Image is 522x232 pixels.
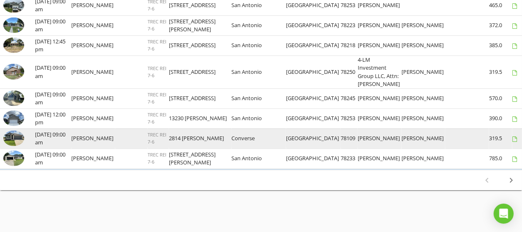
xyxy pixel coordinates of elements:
td: [PERSON_NAME] [71,15,115,35]
td: [PERSON_NAME] [71,108,115,129]
td: 785.0 [489,149,512,169]
td: [PERSON_NAME] [358,129,402,149]
td: 78218 [341,35,358,55]
td: San Antonio [231,149,286,169]
td: [GEOGRAPHIC_DATA] [286,35,341,55]
td: 78233 [341,149,358,169]
td: [GEOGRAPHIC_DATA] [286,149,341,169]
td: [DATE] 09:00 am [35,129,71,149]
td: [PERSON_NAME] [402,35,445,55]
td: [PERSON_NAME] [358,15,402,35]
td: [PERSON_NAME] [402,129,445,149]
td: [PERSON_NAME] [71,129,115,149]
td: [PERSON_NAME] [358,149,402,169]
td: 78250 [341,55,358,88]
td: 78223 [341,15,358,35]
td: 13230 [PERSON_NAME] [169,108,231,129]
td: [STREET_ADDRESS] [169,35,231,55]
td: [DATE] 09:00 am [35,88,71,108]
td: San Antonio [231,55,286,88]
td: [PERSON_NAME] [358,35,402,55]
td: 78245 [341,88,358,108]
td: [PERSON_NAME] [402,55,445,88]
div: Open Intercom Messenger [494,204,514,224]
td: 372.0 [489,15,512,35]
td: 319.5 [489,55,512,88]
td: [PERSON_NAME] [402,149,445,169]
td: 2814 [PERSON_NAME] [169,129,231,149]
td: 319.5 [489,129,512,149]
td: [STREET_ADDRESS][PERSON_NAME] [169,149,231,169]
img: 8889444%2Fcover_photos%2Flw5gZDrXfhYCJxFFfyMy%2Fsmall.jpg [3,151,24,166]
td: 4-LM Investment Group LLC, Attn: [PERSON_NAME] [358,55,402,88]
td: 78109 [341,129,358,149]
td: 385.0 [489,35,512,55]
td: [PERSON_NAME] [402,15,445,35]
td: [STREET_ADDRESS] [169,88,231,108]
td: San Antonio [231,35,286,55]
td: 570.0 [489,88,512,108]
span: TREC REI 7-6 [148,18,166,32]
td: [PERSON_NAME] [71,88,115,108]
img: 8957599%2Fcover_photos%2FQZeOqeaEfbi1p1BdMurk%2Fsmall.jpg [3,18,24,33]
img: 8947320%2Fcover_photos%2Fyq2hQnPBQiqv4ZTCbjlw%2Fsmall.jpg [3,64,24,80]
td: [DATE] 09:00 am [35,55,71,88]
td: San Antonio [231,15,286,35]
span: TREC REI 7-6 [148,111,166,125]
td: 390.0 [489,108,512,129]
img: 8909384%2Fcover_photos%2FM8MwOA1aPv7YzjHQonK3%2Fsmall.jpg [3,131,24,146]
span: TREC REI 7-6 [148,65,166,78]
td: [PERSON_NAME] [402,88,445,108]
td: San Antonio [231,108,286,129]
td: [PERSON_NAME] [358,88,402,108]
td: [GEOGRAPHIC_DATA] [286,108,341,129]
td: [PERSON_NAME] [358,108,402,129]
img: 8921605%2Fcover_photos%2F0C9XNygRMf333qNMQOWD%2Fsmall.jpg [3,91,24,106]
td: [DATE] 12:45 pm [35,35,71,55]
td: [DATE] 12:00 pm [35,108,71,129]
td: Converse [231,129,286,149]
td: San Antonio [231,88,286,108]
td: [PERSON_NAME] [71,149,115,169]
td: [PERSON_NAME] [71,55,115,88]
td: [STREET_ADDRESS] [169,55,231,88]
span: TREC REI 7-6 [148,91,166,105]
img: 8920301%2Fcover_photos%2FluP5DEbURxlY2QlbiY0w%2Fsmall.jpg [3,111,24,126]
td: [DATE] 09:00 am [35,149,71,169]
td: [GEOGRAPHIC_DATA] [286,55,341,88]
td: 78253 [341,108,358,129]
button: Next page [504,173,519,188]
span: TREC REI 7-6 [148,131,166,145]
span: TREC REI 7-6 [148,151,166,165]
td: [GEOGRAPHIC_DATA] [286,15,341,35]
td: [GEOGRAPHIC_DATA] [286,88,341,108]
td: [PERSON_NAME] [402,108,445,129]
span: TREC REI 7-6 [148,38,166,52]
td: [STREET_ADDRESS][PERSON_NAME] [169,15,231,35]
td: [DATE] 09:00 am [35,15,71,35]
td: [GEOGRAPHIC_DATA] [286,129,341,149]
td: [PERSON_NAME] [71,35,115,55]
i: chevron_right [506,175,516,185]
img: 8948243%2Fcover_photos%2F2TTKpwdCOo6opjsdmOJW%2Fsmall.jpg [3,38,24,53]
